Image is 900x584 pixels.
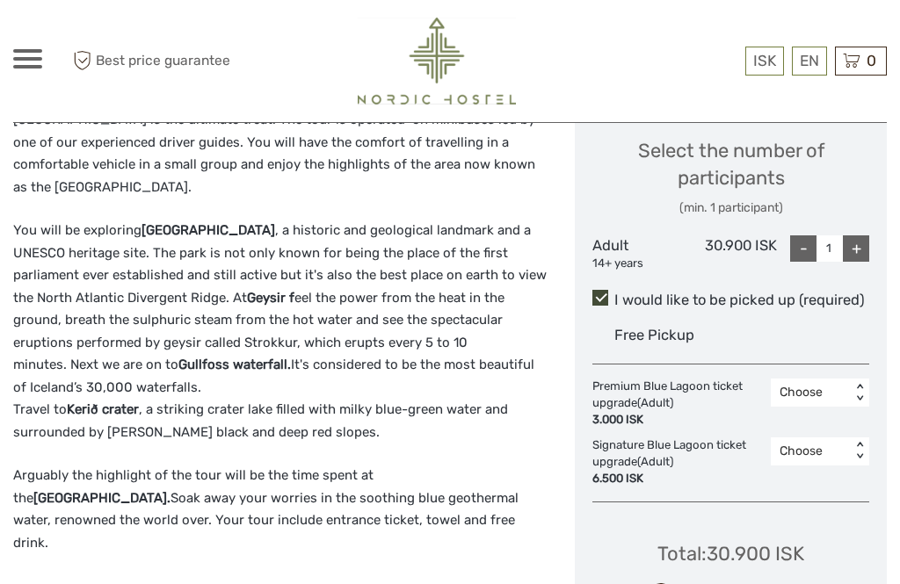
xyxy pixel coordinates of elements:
div: Signature Blue Lagoon ticket upgrade (Adult) [592,437,771,487]
div: Adult [592,235,685,272]
div: Premium Blue Lagoon ticket upgrade (Adult) [592,379,771,429]
p: Arguably the highlight of the tour will be the time spent at the Soak away your worries in the so... [13,465,548,554]
div: EN [792,47,827,76]
div: < > [853,384,867,402]
button: Open LiveChat chat widget [202,27,223,48]
div: (min. 1 participant) [592,199,869,217]
strong: Kerið crater [67,401,139,417]
p: You will be exploring , a historic and geological landmark and a UNESCO heritage site. The park i... [13,220,548,443]
p: We're away right now. Please check back later! [25,31,199,45]
div: < > [853,443,867,461]
strong: Gullfoss waterfall. [178,357,291,372]
div: 3.000 ISK [592,412,762,429]
img: 2454-61f15230-a6bf-4303-aa34-adabcbdb58c5_logo_big.png [358,18,516,105]
strong: Geysir f [247,290,294,306]
div: - [790,235,817,262]
label: I would like to be picked up (required) [592,290,869,311]
div: Total : 30.900 ISK [657,540,804,567]
div: 30.900 ISK [685,235,777,272]
div: + [843,235,869,262]
span: Best price guarantee [69,47,232,76]
span: 0 [864,52,879,69]
div: 6.500 ISK [592,471,762,487]
div: Choose [780,384,842,401]
div: Choose [780,443,842,460]
div: 14+ years [592,256,685,272]
span: ISK [753,52,776,69]
div: Select the number of participants [592,137,869,217]
span: Free Pickup [614,327,694,343]
p: The small group Golden Circle tour combined with a bathing experience in the [GEOGRAPHIC_DATA] is... [13,87,548,199]
strong: [GEOGRAPHIC_DATA]. [33,490,171,506]
strong: [GEOGRAPHIC_DATA] [142,222,275,238]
